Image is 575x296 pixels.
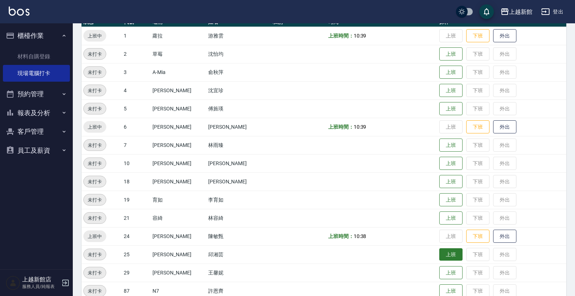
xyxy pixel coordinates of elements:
span: 上班中 [83,123,106,131]
b: 上班時間： [328,124,354,130]
td: 19 [122,191,151,209]
td: 21 [122,209,151,227]
button: 外出 [493,120,516,134]
button: 上班 [439,47,463,61]
img: Logo [9,7,29,16]
td: 林容綺 [206,209,271,227]
td: 容綺 [151,209,206,227]
a: 現場電腦打卡 [3,65,70,82]
td: 俞秋萍 [206,63,271,81]
td: [PERSON_NAME] [206,172,271,191]
span: 未打卡 [84,251,106,258]
td: [PERSON_NAME] [206,154,271,172]
td: [PERSON_NAME] [151,227,206,245]
td: 29 [122,264,151,282]
td: [PERSON_NAME] [151,172,206,191]
td: [PERSON_NAME] [151,154,206,172]
span: 未打卡 [84,287,106,295]
span: 上班中 [83,32,106,40]
td: 7 [122,136,151,154]
button: 上班 [439,175,463,188]
button: 登出 [538,5,566,19]
button: 上班 [439,157,463,170]
td: [PERSON_NAME] [206,118,271,136]
button: 下班 [466,230,489,243]
td: [PERSON_NAME] [151,264,206,282]
button: save [479,4,494,19]
td: 2 [122,45,151,63]
button: 櫃檯作業 [3,26,70,45]
button: 預約管理 [3,85,70,104]
td: 1 [122,27,151,45]
span: 未打卡 [84,269,106,277]
div: 上越新館 [509,7,532,16]
button: 上班 [439,266,463,280]
button: 下班 [466,120,489,134]
button: 上班 [439,84,463,97]
td: [PERSON_NAME] [151,100,206,118]
td: 傅旌瑛 [206,100,271,118]
span: 未打卡 [84,196,106,204]
td: 6 [122,118,151,136]
td: 邱湘芸 [206,245,271,264]
td: 24 [122,227,151,245]
button: 下班 [466,29,489,43]
span: 10:39 [354,33,366,39]
button: 上越新館 [497,4,535,19]
b: 上班時間： [328,233,354,239]
button: 外出 [493,29,516,43]
td: [PERSON_NAME] [151,245,206,264]
a: 材料自購登錄 [3,48,70,65]
b: 上班時間： [328,33,354,39]
td: 陳敏甄 [206,227,271,245]
span: 未打卡 [84,105,106,113]
td: 蘿拉 [151,27,206,45]
span: 未打卡 [84,141,106,149]
h5: 上越新館店 [22,276,59,283]
span: 未打卡 [84,69,106,76]
td: 沈宜珍 [206,81,271,100]
button: 客戶管理 [3,122,70,141]
td: 林雨臻 [206,136,271,154]
td: 草莓 [151,45,206,63]
button: 員工及薪資 [3,141,70,160]
td: 沈怡均 [206,45,271,63]
td: 育如 [151,191,206,209]
button: 上班 [439,102,463,116]
span: 上班中 [83,233,106,240]
span: 未打卡 [84,214,106,222]
button: 上班 [439,193,463,207]
button: 上班 [439,139,463,152]
span: 未打卡 [84,178,106,186]
button: 上班 [439,248,463,261]
td: [PERSON_NAME] [151,118,206,136]
td: A-Mia [151,63,206,81]
img: Person [6,276,20,290]
button: 上班 [439,66,463,79]
td: 4 [122,81,151,100]
td: 3 [122,63,151,81]
td: 游雅雲 [206,27,271,45]
span: 未打卡 [84,50,106,58]
p: 服務人員/純報表 [22,283,59,290]
td: 25 [122,245,151,264]
td: 李育如 [206,191,271,209]
td: 王馨妮 [206,264,271,282]
button: 上班 [439,211,463,225]
span: 未打卡 [84,87,106,94]
button: 報表及分析 [3,104,70,122]
td: [PERSON_NAME] [151,136,206,154]
td: [PERSON_NAME] [151,81,206,100]
button: 外出 [493,230,516,243]
td: 5 [122,100,151,118]
td: 18 [122,172,151,191]
td: 10 [122,154,151,172]
span: 10:39 [354,124,366,130]
span: 10:38 [354,233,366,239]
span: 未打卡 [84,160,106,167]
